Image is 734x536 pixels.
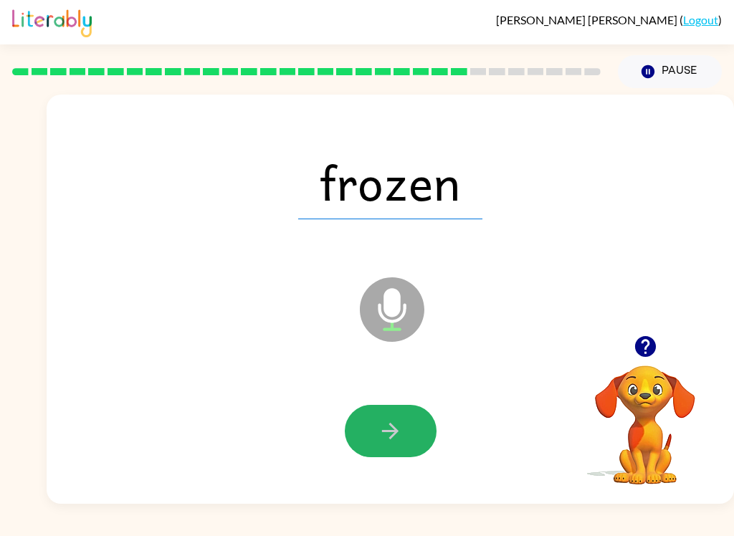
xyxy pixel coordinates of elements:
video: Your browser must support playing .mp4 files to use Literably. Please try using another browser. [573,343,717,487]
img: Literably [12,6,92,37]
a: Logout [683,13,718,27]
span: [PERSON_NAME] [PERSON_NAME] [496,13,680,27]
div: ( ) [496,13,722,27]
span: frozen [298,145,482,219]
button: Pause [618,55,722,88]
